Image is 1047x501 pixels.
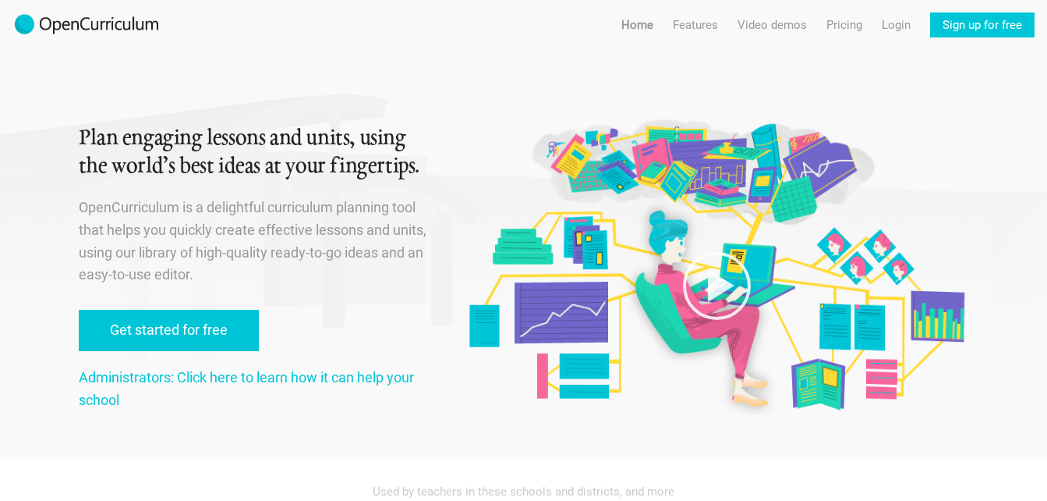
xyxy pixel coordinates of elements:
a: Administrators: Click here to learn how it can help your school [79,369,414,408]
p: OpenCurriculum is a delightful curriculum planning tool that helps you quickly create effective l... [79,197,429,286]
a: Features [673,12,718,37]
a: Get started for free [79,310,259,351]
a: Pricing [826,12,862,37]
a: Sign up for free [930,12,1035,37]
a: Home [621,12,653,37]
h1: Plan engaging lessons and units, using the world’s best ideas at your fingertips. [79,125,429,181]
a: Login [882,12,911,37]
a: Video demos [737,12,807,37]
img: 2017-logo-m.png [12,12,161,37]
